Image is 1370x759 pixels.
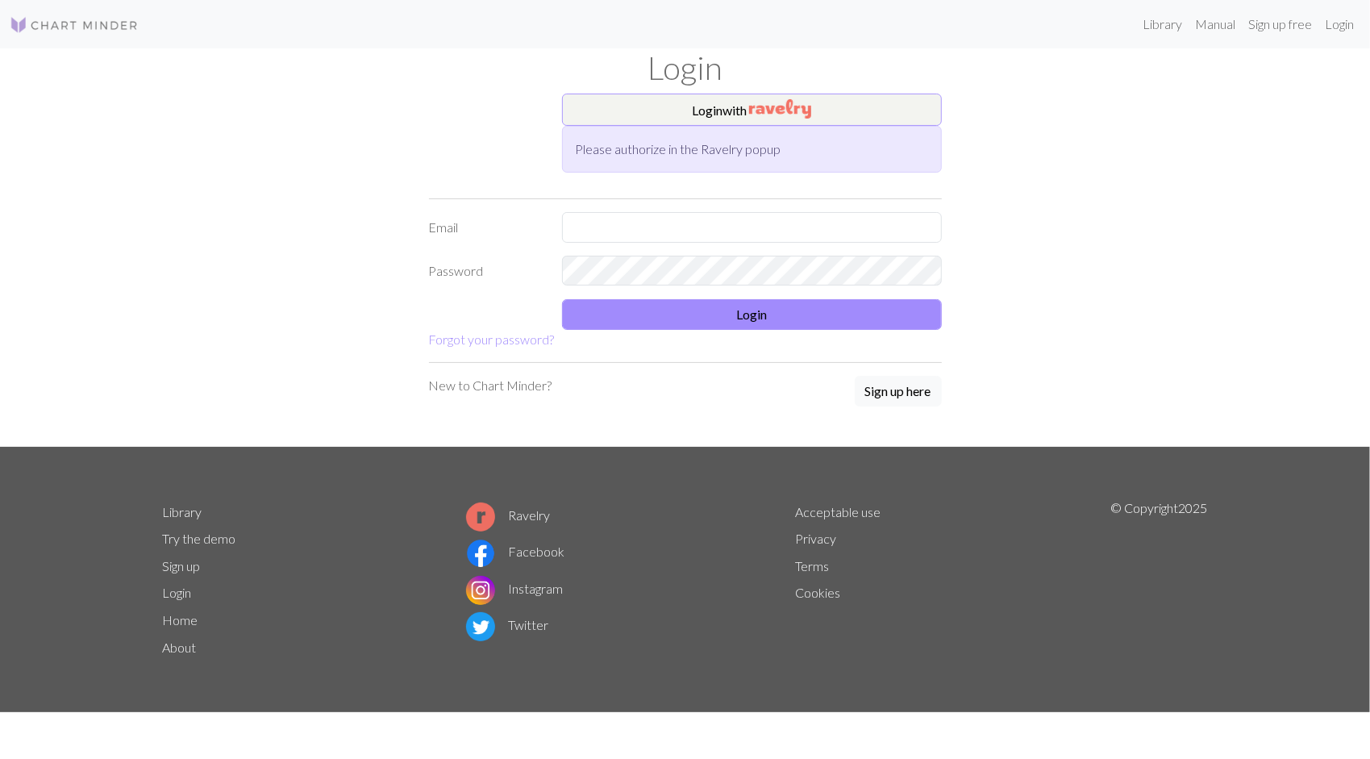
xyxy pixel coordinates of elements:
img: Instagram logo [466,576,495,605]
button: Sign up here [855,376,942,407]
a: Try the demo [163,531,236,546]
label: Password [419,256,552,286]
a: Sign up free [1242,8,1318,40]
a: Terms [795,558,829,573]
label: Email [419,212,552,243]
img: Logo [10,15,139,35]
a: Library [163,504,202,519]
img: Ravelry logo [466,503,495,532]
a: Forgot your password? [429,332,555,347]
a: Login [163,585,192,600]
p: New to Chart Minder? [429,376,552,395]
a: Home [163,612,198,628]
a: Privacy [795,531,836,546]
a: Manual [1189,8,1242,40]
a: Ravelry [466,507,550,523]
a: Facebook [466,544,564,559]
a: Twitter [466,617,548,632]
button: Login [562,299,942,330]
a: Instagram [466,581,563,596]
img: Twitter logo [466,612,495,641]
a: Library [1136,8,1189,40]
a: Acceptable use [795,504,881,519]
img: Facebook logo [466,539,495,568]
a: Sign up [163,558,201,573]
a: About [163,640,197,655]
div: Please authorize in the Ravelry popup [562,126,942,173]
button: Loginwith [562,94,942,126]
a: Sign up here [855,376,942,408]
a: Cookies [795,585,840,600]
img: Ravelry [749,99,811,119]
p: © Copyright 2025 [1110,498,1207,661]
h1: Login [153,48,1218,87]
a: Login [1318,8,1360,40]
